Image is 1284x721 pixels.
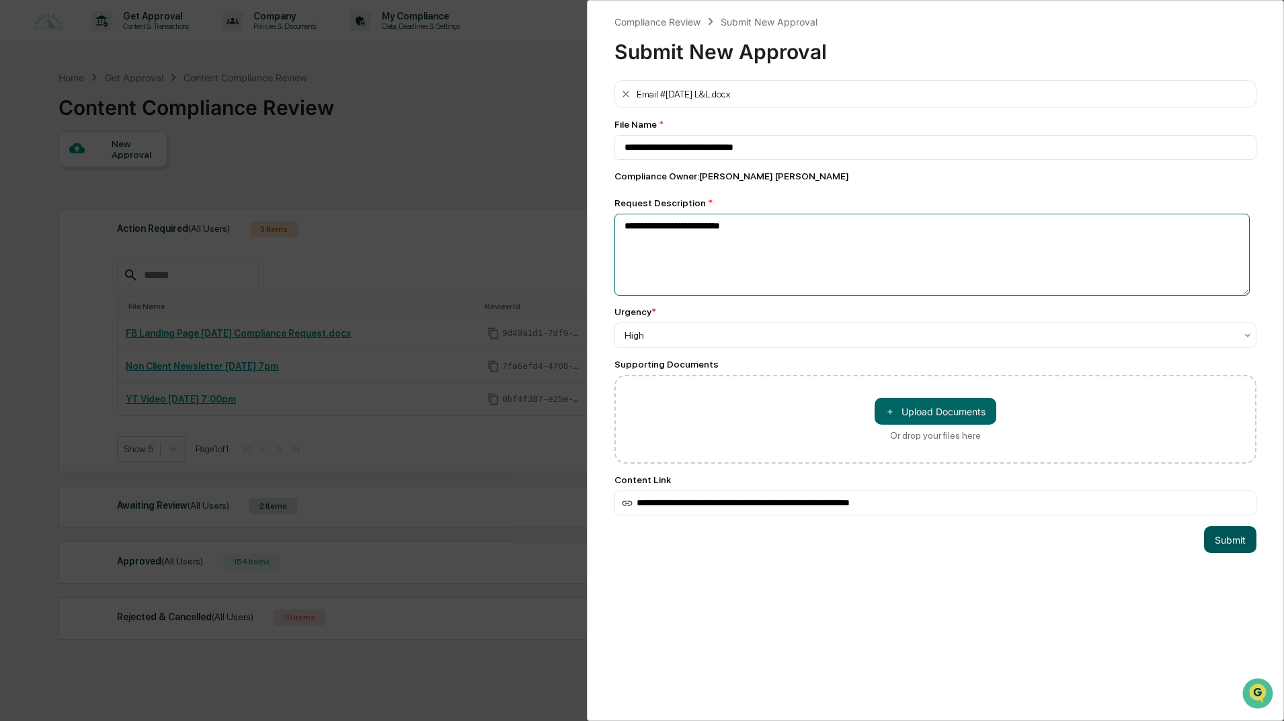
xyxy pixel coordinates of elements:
[35,61,222,75] input: Clear
[13,28,245,50] p: How can we help?
[8,164,92,188] a: 🖐️Preclearance
[27,195,85,208] span: Data Lookup
[27,169,87,183] span: Preclearance
[614,171,1256,181] div: Compliance Owner : [PERSON_NAME] [PERSON_NAME]
[614,29,1256,64] div: Submit New Approval
[1241,677,1277,713] iframe: Open customer support
[614,306,656,317] div: Urgency
[614,198,1256,208] div: Request Description
[46,103,220,116] div: Start new chat
[721,16,817,28] div: Submit New Approval
[890,430,981,441] div: Or drop your files here
[13,196,24,207] div: 🔎
[46,116,170,127] div: We're available if you need us!
[614,16,700,28] div: Compliance Review
[229,107,245,123] button: Start new chat
[614,119,1256,130] div: File Name
[134,228,163,238] span: Pylon
[885,405,895,418] span: ＋
[13,171,24,181] div: 🖐️
[97,171,108,181] div: 🗄️
[614,474,1256,485] div: Content Link
[875,398,996,425] button: Or drop your files here
[111,169,167,183] span: Attestations
[1204,526,1256,553] button: Submit
[637,89,730,99] div: Email #[DATE] L&L.docx
[8,189,90,214] a: 🔎Data Lookup
[13,103,38,127] img: 1746055101610-c473b297-6a78-478c-a979-82029cc54cd1
[614,359,1256,370] div: Supporting Documents
[95,227,163,238] a: Powered byPylon
[92,164,172,188] a: 🗄️Attestations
